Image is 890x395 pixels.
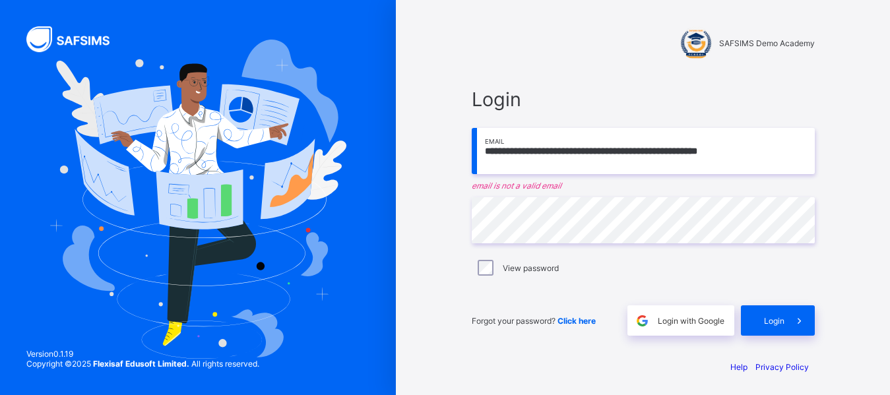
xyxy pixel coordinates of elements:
a: Help [730,362,747,372]
img: google.396cfc9801f0270233282035f929180a.svg [635,313,650,328]
span: Login [764,316,784,326]
strong: Flexisaf Edusoft Limited. [93,359,189,369]
img: Hero Image [49,40,346,358]
img: SAFSIMS Logo [26,26,125,52]
span: Forgot your password? [472,316,596,326]
a: Privacy Policy [755,362,809,372]
span: Version 0.1.19 [26,349,259,359]
a: Click here [557,316,596,326]
em: email is not a valid email [472,181,815,191]
label: View password [503,263,559,273]
span: Login [472,88,815,111]
span: Copyright © 2025 All rights reserved. [26,359,259,369]
span: Login with Google [658,316,724,326]
span: SAFSIMS Demo Academy [719,38,815,48]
